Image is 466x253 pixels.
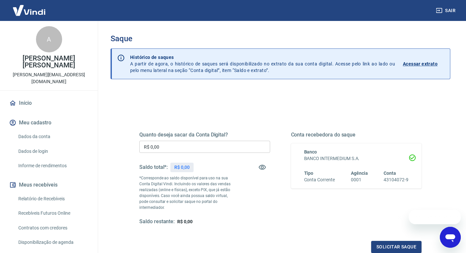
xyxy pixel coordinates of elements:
p: Acessar extrato [403,61,438,67]
p: R$ 0,00 [174,164,190,171]
h5: Saldo restante: [139,218,175,225]
a: Relatório de Recebíveis [16,192,90,206]
span: R$ 0,00 [177,219,193,224]
span: Olá! Precisa de ajuda? [4,5,55,10]
p: A partir de agora, o histórico de saques será disponibilizado no extrato da sua conta digital. Ac... [130,54,395,74]
h6: 43104072-9 [384,176,408,183]
span: Banco [304,149,317,154]
a: Disponibilização de agenda [16,236,90,249]
a: Contratos com credores [16,221,90,235]
span: Conta [384,171,396,176]
h6: Conta Corrente [304,176,335,183]
h5: Quanto deseja sacar da Conta Digital? [139,132,270,138]
button: Solicitar saque [371,241,422,253]
h5: Saldo total*: [139,164,168,171]
button: Meus recebíveis [8,178,90,192]
button: Sair [435,5,458,17]
span: Tipo [304,171,314,176]
iframe: Mensagem da empresa [409,210,461,224]
a: Recebíveis Futuros Online [16,207,90,220]
button: Meu cadastro [8,116,90,130]
div: A [36,26,62,52]
h3: Saque [111,34,450,43]
h6: 0001 [351,176,368,183]
a: Dados de login [16,145,90,158]
iframe: Fechar mensagem [393,211,406,224]
p: [PERSON_NAME][EMAIL_ADDRESS][DOMAIN_NAME] [5,71,93,85]
a: Informe de rendimentos [16,159,90,172]
h5: Conta recebedora do saque [291,132,422,138]
span: Agência [351,171,368,176]
p: Histórico de saques [130,54,395,61]
p: *Corresponde ao saldo disponível para uso na sua Conta Digital Vindi. Incluindo os valores das ve... [139,175,237,210]
img: Vindi [8,0,50,20]
iframe: Botão para abrir a janela de mensagens [440,227,461,248]
a: Acessar extrato [403,54,445,74]
a: Dados da conta [16,130,90,143]
p: [PERSON_NAME] [PERSON_NAME] [5,55,93,69]
h6: BANCO INTERMEDIUM S.A. [304,155,409,162]
a: Início [8,96,90,110]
